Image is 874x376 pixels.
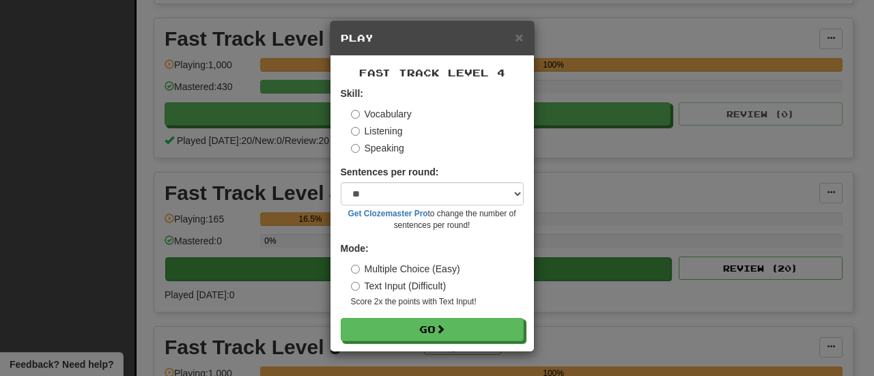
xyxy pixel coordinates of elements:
[351,296,524,308] small: Score 2x the points with Text Input !
[341,208,524,231] small: to change the number of sentences per round!
[341,31,524,45] h5: Play
[341,88,363,99] strong: Skill:
[341,243,369,254] strong: Mode:
[515,29,523,45] span: ×
[351,141,404,155] label: Speaking
[341,318,524,341] button: Go
[341,165,439,179] label: Sentences per round:
[351,279,447,293] label: Text Input (Difficult)
[351,127,360,136] input: Listening
[351,262,460,276] label: Multiple Choice (Easy)
[351,144,360,153] input: Speaking
[351,265,360,274] input: Multiple Choice (Easy)
[348,209,428,218] a: Get Clozemaster Pro
[515,30,523,44] button: Close
[351,124,403,138] label: Listening
[351,110,360,119] input: Vocabulary
[351,282,360,291] input: Text Input (Difficult)
[351,107,412,121] label: Vocabulary
[359,67,505,78] span: Fast Track Level 4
